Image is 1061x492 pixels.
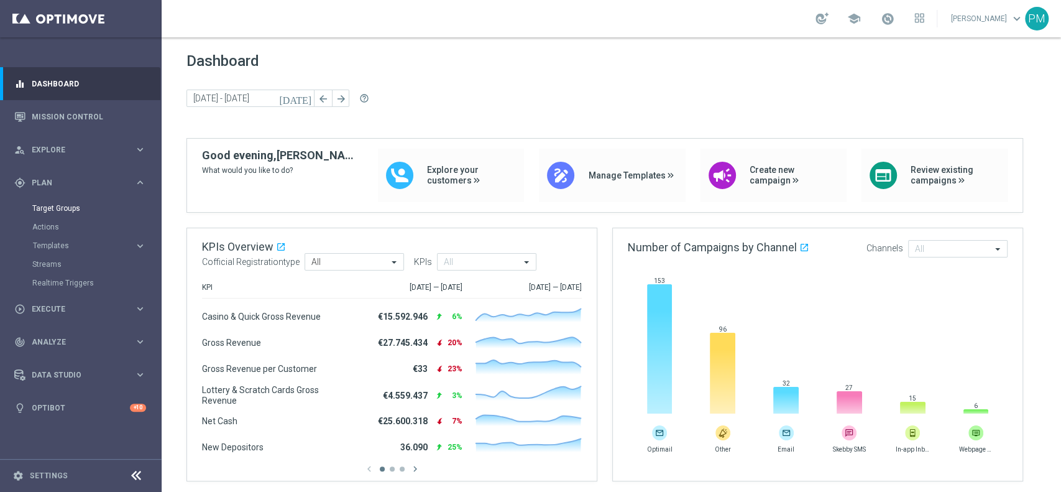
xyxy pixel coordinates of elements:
span: Templates [33,242,122,249]
span: Execute [32,305,134,313]
div: Streams [32,255,160,274]
i: gps_fixed [14,177,25,188]
span: Data Studio [32,371,134,379]
i: keyboard_arrow_right [134,240,146,252]
button: gps_fixed Plan keyboard_arrow_right [14,178,147,188]
i: keyboard_arrow_right [134,336,146,348]
div: Templates [32,236,160,255]
div: Templates [33,242,134,249]
button: Templates keyboard_arrow_right [32,241,147,251]
a: Optibot [32,391,130,424]
div: Data Studio [14,369,134,381]
a: Settings [30,472,68,480]
a: Target Groups [32,203,129,213]
i: settings [12,470,24,481]
div: Dashboard [14,67,146,100]
a: Streams [32,259,129,269]
div: PM [1025,7,1049,30]
div: Execute [14,304,134,315]
i: keyboard_arrow_right [134,303,146,315]
a: [PERSON_NAME]keyboard_arrow_down [950,9,1025,28]
a: Dashboard [32,67,146,100]
div: Plan [14,177,134,188]
span: school [847,12,861,26]
div: Explore [14,144,134,155]
div: +10 [130,404,146,412]
i: person_search [14,144,25,155]
i: keyboard_arrow_right [134,144,146,155]
i: track_changes [14,337,25,348]
button: Mission Control [14,112,147,122]
div: Actions [32,218,160,236]
i: equalizer [14,78,25,90]
button: person_search Explore keyboard_arrow_right [14,145,147,155]
button: play_circle_outline Execute keyboard_arrow_right [14,304,147,314]
div: Analyze [14,337,134,348]
div: Target Groups [32,199,160,218]
a: Realtime Triggers [32,278,129,288]
button: lightbulb Optibot +10 [14,403,147,413]
div: Optibot [14,391,146,424]
span: Analyze [32,338,134,346]
a: Actions [32,222,129,232]
a: Mission Control [32,100,146,133]
i: keyboard_arrow_right [134,369,146,381]
div: Realtime Triggers [32,274,160,292]
span: Explore [32,146,134,154]
i: keyboard_arrow_right [134,177,146,188]
button: equalizer Dashboard [14,79,147,89]
button: Data Studio keyboard_arrow_right [14,370,147,380]
span: Plan [32,179,134,187]
button: track_changes Analyze keyboard_arrow_right [14,337,147,347]
i: play_circle_outline [14,304,25,315]
div: Mission Control [14,100,146,133]
span: keyboard_arrow_down [1010,12,1024,26]
i: lightbulb [14,402,25,414]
